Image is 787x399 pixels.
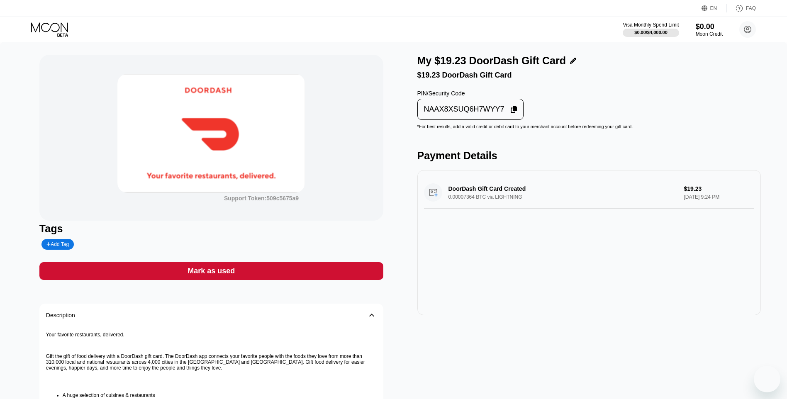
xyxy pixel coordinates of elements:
div: Moon Credit [696,31,723,37]
div: Support Token:509c5675a9 [224,195,299,202]
div: My $19.23 DoorDash Gift Card [417,55,566,67]
div: $0.00 / $4,000.00 [634,30,668,35]
p: Your favorite restaurants, delivered. [46,332,377,338]
div: FAQ [746,5,756,11]
div: $0.00 [696,22,723,31]
div: Support Token: 509c5675a9 [224,195,299,202]
div: Tags [39,223,383,235]
div: Add Tag [41,239,74,250]
div: NAAX8XSUQ6H7WYY7 [424,105,504,114]
div: 󰅀 [367,310,377,320]
div: * For best results, add a valid credit or debit card to your merchant account before redeeming yo... [417,124,761,129]
div: $0.00Moon Credit [696,22,723,37]
p: Gift the gift of food delivery with a DoorDash gift card. The DoorDash app connects your favorite... [46,353,377,371]
div: $19.23 DoorDash Gift Card [417,71,761,80]
div: Add Tag [46,241,69,247]
div: Mark as used [39,262,383,280]
div: NAAX8XSUQ6H7WYY7 [417,99,524,120]
div: FAQ [727,4,756,12]
div: Description [46,312,75,319]
iframe: Button to launch messaging window [754,366,780,392]
div: Mark as used [188,266,235,276]
div: PIN/Security Code [417,90,524,97]
div: Visa Monthly Spend Limit [623,22,679,28]
div: EN [702,4,727,12]
div: Payment Details [417,150,761,162]
div: Visa Monthly Spend Limit$0.00/$4,000.00 [623,22,679,37]
li: A huge selection of cuisines & restaurants [63,392,377,398]
div: EN [710,5,717,11]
